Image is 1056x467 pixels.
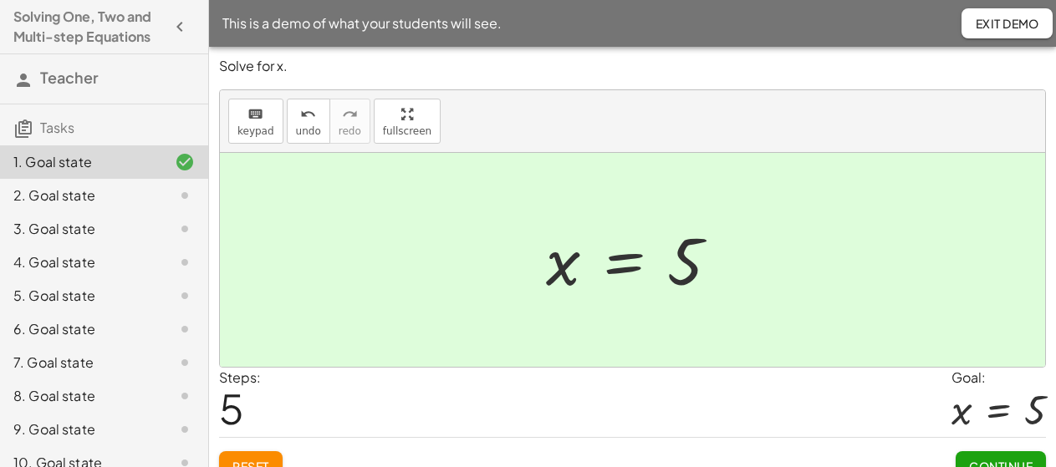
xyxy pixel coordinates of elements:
[13,386,148,406] div: 8. Goal state
[13,353,148,373] div: 7. Goal state
[339,125,361,137] span: redo
[175,152,195,172] i: Task finished and correct.
[342,104,358,124] i: redo
[219,383,244,434] span: 5
[175,319,195,339] i: Task not started.
[40,68,99,87] span: Teacher
[175,386,195,406] i: Task not started.
[175,219,195,239] i: Task not started.
[247,104,263,124] i: keyboard
[13,252,148,272] div: 4. Goal state
[13,219,148,239] div: 3. Goal state
[222,13,502,33] span: This is a demo of what your students will see.
[175,185,195,206] i: Task not started.
[13,319,148,339] div: 6. Goal state
[175,252,195,272] i: Task not started.
[951,368,1046,388] div: Goal:
[13,419,148,439] div: 9. Goal state
[962,8,1053,38] button: Exit Demo
[13,185,148,206] div: 2. Goal state
[237,125,274,137] span: keypad
[13,152,148,172] div: 1. Goal state
[219,57,1046,76] p: Solve for x.
[300,104,316,124] i: undo
[13,286,148,306] div: 5. Goal state
[175,353,195,373] i: Task not started.
[374,99,441,144] button: fullscreen
[296,125,321,137] span: undo
[40,119,74,136] span: Tasks
[383,125,431,137] span: fullscreen
[287,99,330,144] button: undoundo
[175,286,195,306] i: Task not started.
[975,16,1039,31] span: Exit Demo
[329,99,370,144] button: redoredo
[175,419,195,439] i: Task not started.
[228,99,283,144] button: keyboardkeypad
[13,7,165,47] h4: Solving One, Two and Multi-step Equations
[219,368,261,386] label: Steps:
